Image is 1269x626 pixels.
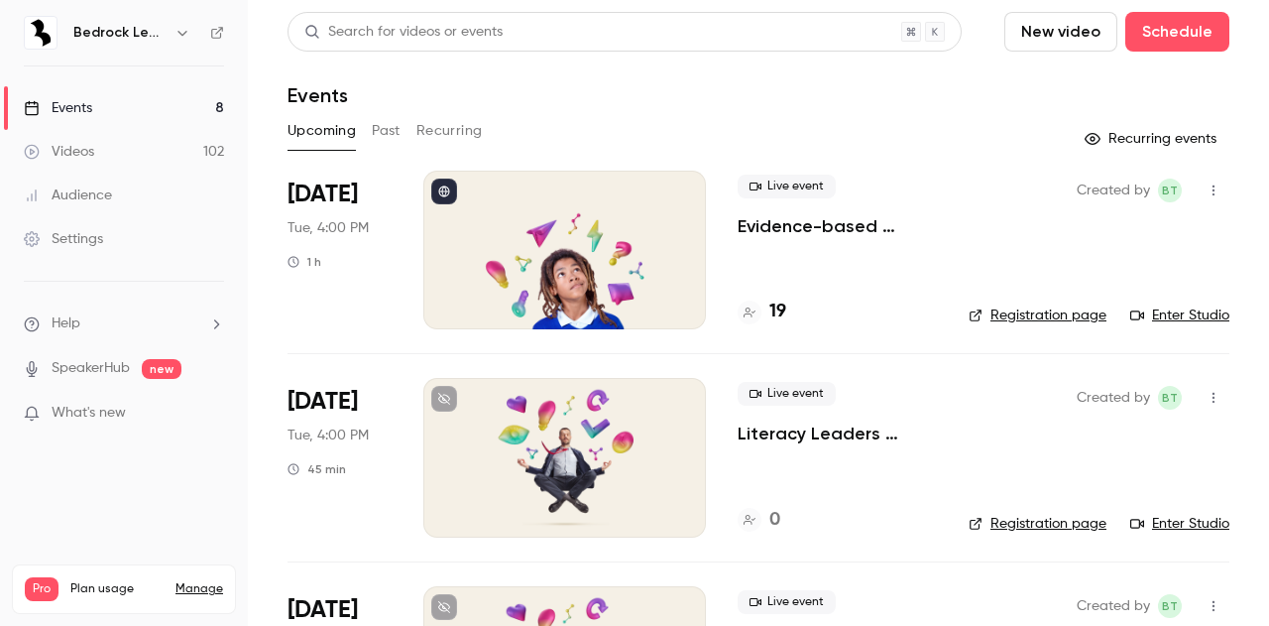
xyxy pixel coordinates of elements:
[738,214,937,238] a: Evidence-based approaches to reading, writing and language in 2025/26
[1158,179,1182,202] span: Ben Triggs
[738,175,836,198] span: Live event
[738,299,786,325] a: 19
[1162,386,1178,410] span: BT
[24,186,112,205] div: Audience
[1158,594,1182,618] span: Ben Triggs
[769,507,780,534] h4: 0
[24,229,103,249] div: Settings
[25,17,57,49] img: Bedrock Learning
[142,359,181,379] span: new
[969,514,1106,534] a: Registration page
[1162,179,1178,202] span: BT
[288,378,392,537] div: Nov 4 Tue, 4:00 PM (Europe/London)
[1162,594,1178,618] span: BT
[288,179,358,210] span: [DATE]
[288,426,369,445] span: Tue, 4:00 PM
[288,461,346,477] div: 45 min
[1130,306,1229,325] a: Enter Studio
[1004,12,1117,52] button: New video
[738,507,780,534] a: 0
[24,313,224,334] li: help-dropdown-opener
[24,98,92,118] div: Events
[372,115,401,147] button: Past
[738,422,937,445] a: Literacy Leaders Programme: Reading
[1077,594,1150,618] span: Created by
[288,254,321,270] div: 1 h
[738,382,836,406] span: Live event
[769,299,786,325] h4: 19
[1158,386,1182,410] span: Ben Triggs
[969,306,1106,325] a: Registration page
[288,594,358,626] span: [DATE]
[738,590,836,614] span: Live event
[288,218,369,238] span: Tue, 4:00 PM
[288,83,348,107] h1: Events
[24,142,94,162] div: Videos
[1076,123,1229,155] button: Recurring events
[288,386,358,418] span: [DATE]
[52,313,80,334] span: Help
[1130,514,1229,534] a: Enter Studio
[70,581,164,597] span: Plan usage
[52,403,126,424] span: What's new
[416,115,483,147] button: Recurring
[73,23,167,43] h6: Bedrock Learning
[175,581,223,597] a: Manage
[288,115,356,147] button: Upcoming
[1125,12,1229,52] button: Schedule
[304,22,503,43] div: Search for videos or events
[52,358,130,379] a: SpeakerHub
[288,171,392,329] div: Oct 7 Tue, 4:00 PM (Europe/London)
[1077,179,1150,202] span: Created by
[200,405,224,423] iframe: Noticeable Trigger
[25,577,58,601] span: Pro
[1077,386,1150,410] span: Created by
